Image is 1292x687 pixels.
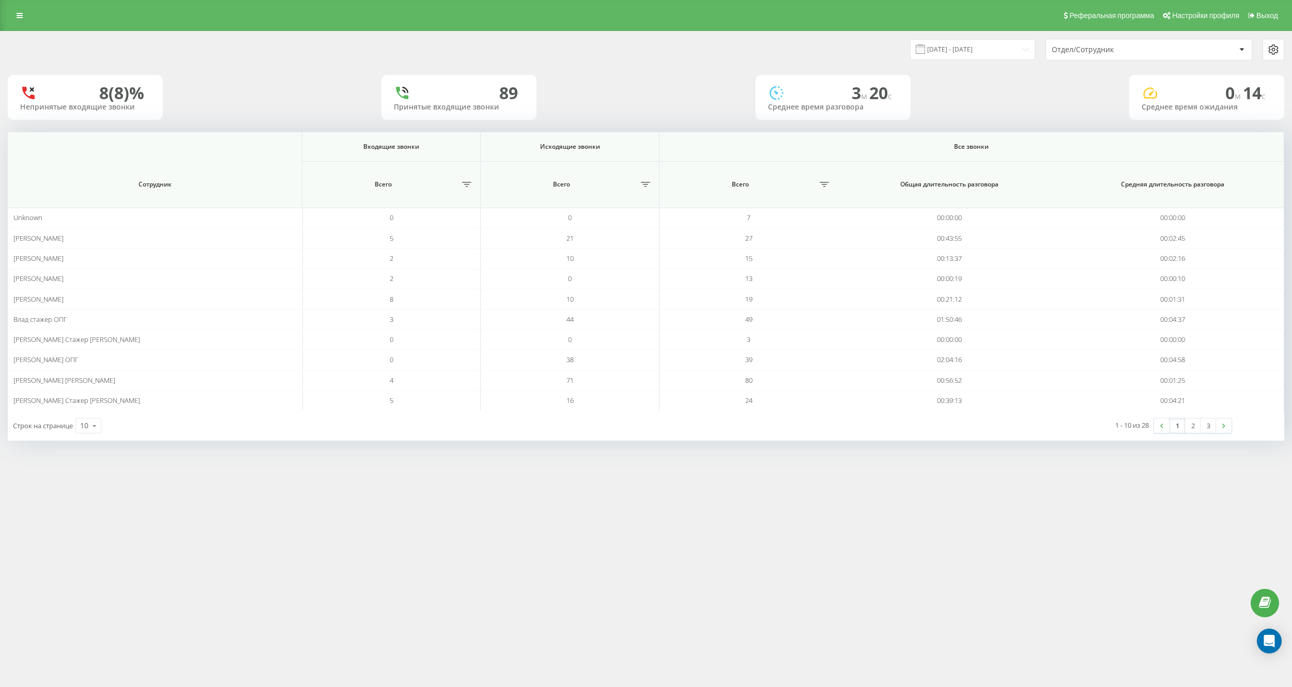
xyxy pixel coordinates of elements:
[1077,180,1268,189] span: Средняя длительность разговора
[1061,289,1284,309] td: 00:01:31
[1061,330,1284,350] td: 00:00:00
[838,269,1061,289] td: 00:00:19
[1115,420,1149,430] div: 1 - 10 из 28
[1061,269,1284,289] td: 00:00:10
[838,208,1061,228] td: 00:00:00
[665,180,816,189] span: Всего
[390,233,393,243] span: 5
[495,143,645,151] span: Исходящие звонки
[390,254,393,263] span: 2
[1170,418,1185,433] a: 1
[838,228,1061,248] td: 00:43:55
[852,82,869,104] span: 3
[838,391,1061,411] td: 00:39:13
[13,396,140,405] span: [PERSON_NAME] Стажер [PERSON_NAME]
[745,254,752,263] span: 15
[566,294,574,304] span: 10
[486,180,637,189] span: Всего
[390,274,393,283] span: 2
[1256,11,1278,20] span: Выход
[1061,228,1284,248] td: 00:02:45
[1201,418,1216,433] a: 3
[745,355,752,364] span: 39
[854,180,1045,189] span: Общая длительность разговора
[499,83,518,103] div: 89
[747,335,750,344] span: 3
[1061,309,1284,330] td: 00:04:37
[13,315,67,324] span: Влад стажер ОПГ
[390,335,393,344] span: 0
[745,376,752,385] span: 80
[838,350,1061,370] td: 02:04:16
[1262,90,1266,102] span: c
[1225,82,1243,104] span: 0
[747,213,750,222] span: 7
[390,396,393,405] span: 5
[566,376,574,385] span: 71
[861,90,869,102] span: м
[13,254,64,263] span: [PERSON_NAME]
[566,254,574,263] span: 10
[1061,208,1284,228] td: 00:00:00
[1052,45,1175,54] div: Отдел/Сотрудник
[20,103,150,112] div: Непринятые входящие звонки
[745,396,752,405] span: 24
[390,355,393,364] span: 0
[390,213,393,222] span: 0
[390,294,393,304] span: 8
[838,330,1061,350] td: 00:00:00
[13,376,115,385] span: [PERSON_NAME] [PERSON_NAME]
[566,315,574,324] span: 44
[838,309,1061,330] td: 01:50:46
[394,103,524,112] div: Принятые входящие звонки
[13,274,64,283] span: [PERSON_NAME]
[13,294,64,304] span: [PERSON_NAME]
[1257,629,1282,653] div: Open Intercom Messenger
[745,315,752,324] span: 49
[838,248,1061,269] td: 00:13:37
[568,335,572,344] span: 0
[745,294,752,304] span: 19
[1061,350,1284,370] td: 00:04:58
[566,396,574,405] span: 16
[695,143,1248,151] span: Все звонки
[99,83,144,103] div: 8 (8)%
[566,233,574,243] span: 21
[768,103,898,112] div: Среднее время разговора
[1185,418,1201,433] a: 2
[307,180,458,189] span: Всего
[1243,82,1266,104] span: 14
[13,355,79,364] span: [PERSON_NAME] ОПГ
[13,335,140,344] span: [PERSON_NAME] Стажер [PERSON_NAME]
[13,421,73,430] span: Строк на странице
[390,315,393,324] span: 3
[1061,248,1284,269] td: 00:02:16
[568,213,572,222] span: 0
[838,370,1061,391] td: 00:56:52
[1235,90,1243,102] span: м
[13,233,64,243] span: [PERSON_NAME]
[1061,370,1284,391] td: 00:01:25
[838,289,1061,309] td: 00:21:12
[888,90,892,102] span: c
[316,143,467,151] span: Входящие звонки
[1172,11,1239,20] span: Настройки профиля
[1142,103,1272,112] div: Среднее время ожидания
[566,355,574,364] span: 38
[390,376,393,385] span: 4
[80,420,88,431] div: 10
[568,274,572,283] span: 0
[13,213,42,222] span: Unknown
[1069,11,1154,20] span: Реферальная программа
[869,82,892,104] span: 20
[1061,391,1284,411] td: 00:04:21
[745,233,752,243] span: 27
[745,274,752,283] span: 13
[27,180,282,189] span: Сотрудник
